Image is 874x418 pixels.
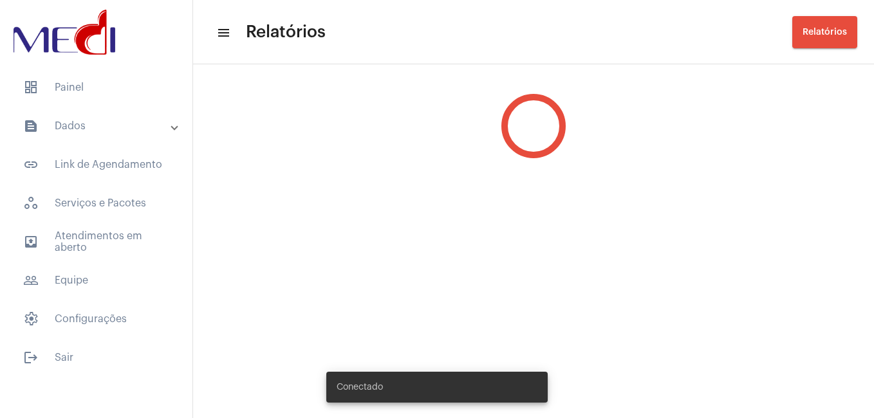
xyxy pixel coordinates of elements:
[23,118,39,134] mat-icon: sidenav icon
[792,16,857,48] button: Relatórios
[246,22,326,42] span: Relatórios
[23,234,39,250] mat-icon: sidenav icon
[337,381,383,394] span: Conectado
[13,342,180,373] span: Sair
[23,195,39,211] span: sidenav icon
[13,188,180,219] span: Serviços e Pacotes
[216,25,229,41] mat-icon: sidenav icon
[23,273,39,288] mat-icon: sidenav icon
[23,80,39,95] span: sidenav icon
[10,6,118,58] img: d3a1b5fa-500b-b90f-5a1c-719c20e9830b.png
[23,157,39,172] mat-icon: sidenav icon
[23,311,39,327] span: sidenav icon
[23,350,39,365] mat-icon: sidenav icon
[13,265,180,296] span: Equipe
[13,72,180,103] span: Painel
[13,226,180,257] span: Atendimentos em aberto
[23,118,172,134] mat-panel-title: Dados
[13,149,180,180] span: Link de Agendamento
[13,304,180,334] span: Configurações
[803,28,847,37] span: Relatórios
[8,111,192,141] mat-expansion-panel-header: sidenav iconDados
